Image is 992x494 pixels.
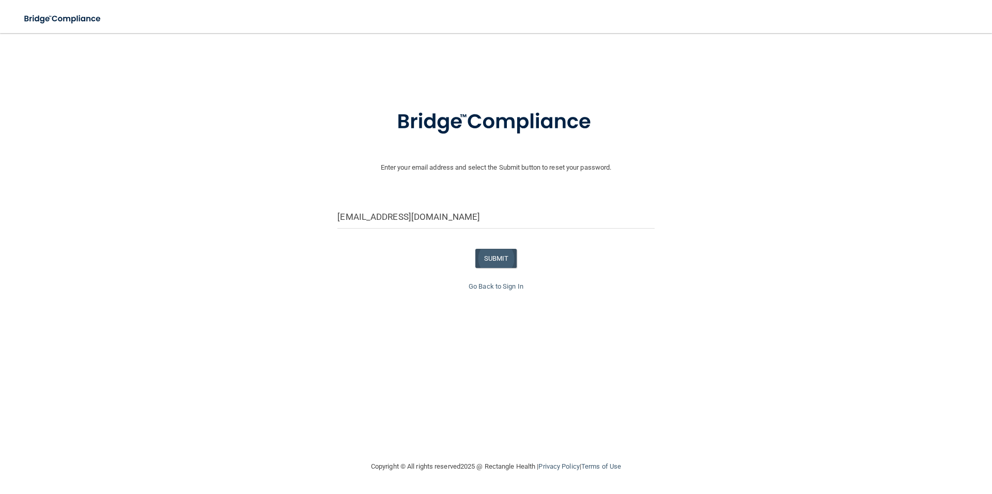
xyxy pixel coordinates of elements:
img: bridge_compliance_login_screen.278c3ca4.svg [376,95,616,149]
a: Terms of Use [581,462,621,470]
input: Email [337,205,654,229]
iframe: Drift Widget Chat Controller [813,421,980,462]
div: Copyright © All rights reserved 2025 @ Rectangle Health | | [307,450,685,483]
a: Go Back to Sign In [469,282,523,290]
button: SUBMIT [475,249,517,268]
img: bridge_compliance_login_screen.278c3ca4.svg [16,8,111,29]
a: Privacy Policy [538,462,579,470]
